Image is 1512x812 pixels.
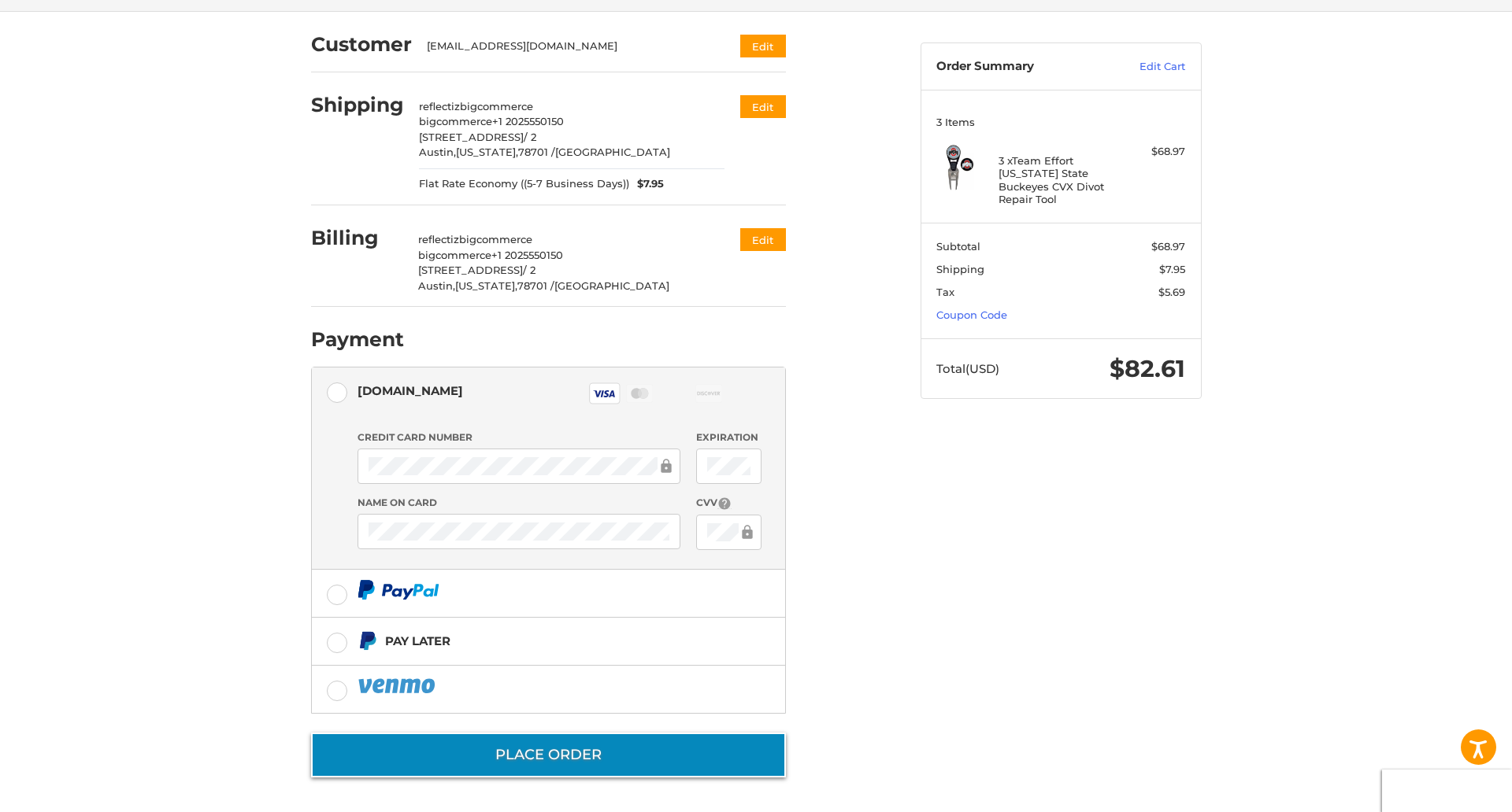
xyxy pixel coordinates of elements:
span: bigcommerce [418,249,491,261]
span: +1 2025550150 [492,115,564,127]
span: +1 2025550150 [491,249,563,261]
h2: Shipping [311,93,404,117]
span: bigcommerce [460,100,533,113]
h2: Customer [311,32,412,57]
span: Tax [936,286,954,298]
button: Edit [740,228,786,251]
h2: Billing [311,226,403,250]
label: Credit Card Number [358,430,680,445]
span: / 2 [524,131,536,143]
h2: Payment [311,327,404,352]
label: Name on Card [358,496,680,510]
span: Total (USD) [936,361,999,376]
button: Place Order [311,733,786,777]
span: bigcommerce [459,233,532,245]
button: Edit [740,35,786,57]
div: [EMAIL_ADDRESS][DOMAIN_NAME] [427,39,710,54]
img: PayPal icon [358,676,438,696]
span: reflectiz [419,100,460,113]
div: Pay Later [385,628,450,654]
span: [STREET_ADDRESS] [418,264,523,276]
div: $68.97 [1123,144,1185,160]
div: [DOMAIN_NAME] [358,378,463,404]
label: CVV [696,496,762,511]
span: / 2 [523,264,535,276]
span: Subtotal [936,240,980,253]
span: reflectiz [418,233,459,245]
span: $7.95 [1159,263,1185,275]
h3: Order Summary [936,59,1106,75]
span: $5.69 [1158,286,1185,298]
span: $7.95 [629,176,664,192]
span: $68.97 [1151,240,1185,253]
span: Flat Rate Economy ((5-7 Business Days)) [419,176,629,192]
span: bigcommerce [419,115,492,127]
span: [US_STATE], [455,279,517,292]
span: Austin, [419,146,456,158]
h3: 3 Items [936,116,1185,128]
h4: 3 x Team Effort [US_STATE] State Buckeyes CVX Divot Repair Tool [999,154,1119,205]
span: [GEOGRAPHIC_DATA] [555,146,670,158]
span: [GEOGRAPHIC_DATA] [554,279,669,292]
span: [STREET_ADDRESS] [419,131,524,143]
span: 78701 / [518,146,555,158]
span: [US_STATE], [456,146,518,158]
span: Shipping [936,263,984,275]
a: Coupon Code [936,308,1007,321]
label: Expiration [696,430,762,445]
a: Edit Cart [1106,59,1185,75]
span: Austin, [418,279,455,292]
span: 78701 / [517,279,554,292]
span: $82.61 [1110,354,1185,383]
img: PayPal icon [358,580,439,600]
img: Pay Later icon [358,631,377,651]
button: Edit [740,95,786,118]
